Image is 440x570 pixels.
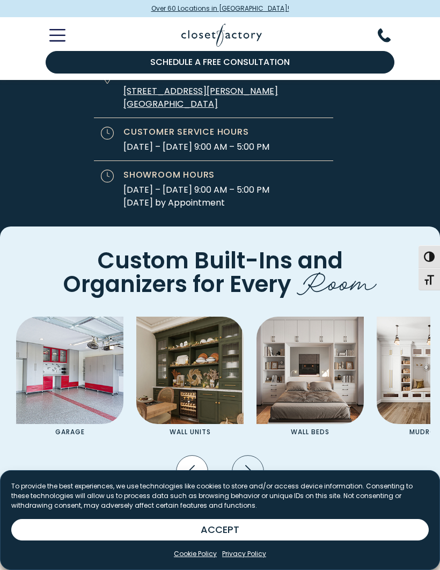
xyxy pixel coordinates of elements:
button: Toggle Font size [419,268,440,290]
a: Wall unit Wall Units [130,317,250,440]
img: Garage Cabinets [16,317,123,424]
span: Over 60 Locations in [GEOGRAPHIC_DATA]! [151,4,289,13]
a: Wall Bed Wall Beds [250,317,370,440]
a: [STREET_ADDRESS][PERSON_NAME][GEOGRAPHIC_DATA] [123,85,278,110]
a: Schedule a Free Consultation [46,51,394,74]
p: Wall Beds [274,424,347,440]
span: Custom Built-Ins [98,244,292,276]
a: Privacy Policy [222,549,266,559]
img: Wall unit [136,317,244,424]
button: Previous slide [173,452,211,491]
button: ACCEPT [11,519,429,540]
a: Garage Cabinets Garage [10,317,130,440]
span: Showroom Hours [123,169,215,181]
button: Next slide [229,452,267,491]
span: Room [297,258,377,301]
button: Phone Number [378,28,404,42]
button: Toggle Mobile Menu [36,29,65,42]
span: for Every [193,268,291,300]
img: Wall Bed [256,317,364,424]
span: [DATE] by Appointment [123,196,269,209]
p: To provide the best experiences, we use technologies like cookies to store and/or access device i... [11,481,429,510]
p: Garage [33,424,106,440]
img: Closet Factory Logo [181,24,262,47]
span: [DATE] – [DATE] 9:00 AM – 5:00 PM [123,141,269,154]
a: Cookie Policy [174,549,217,559]
span: and Organizers [63,244,343,301]
p: Wall Units [153,424,226,440]
span: [DATE] – [DATE] 9:00 AM – 5:00 PM [123,184,269,196]
span: Customer Service Hours [123,126,249,138]
button: Toggle High Contrast [419,245,440,268]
